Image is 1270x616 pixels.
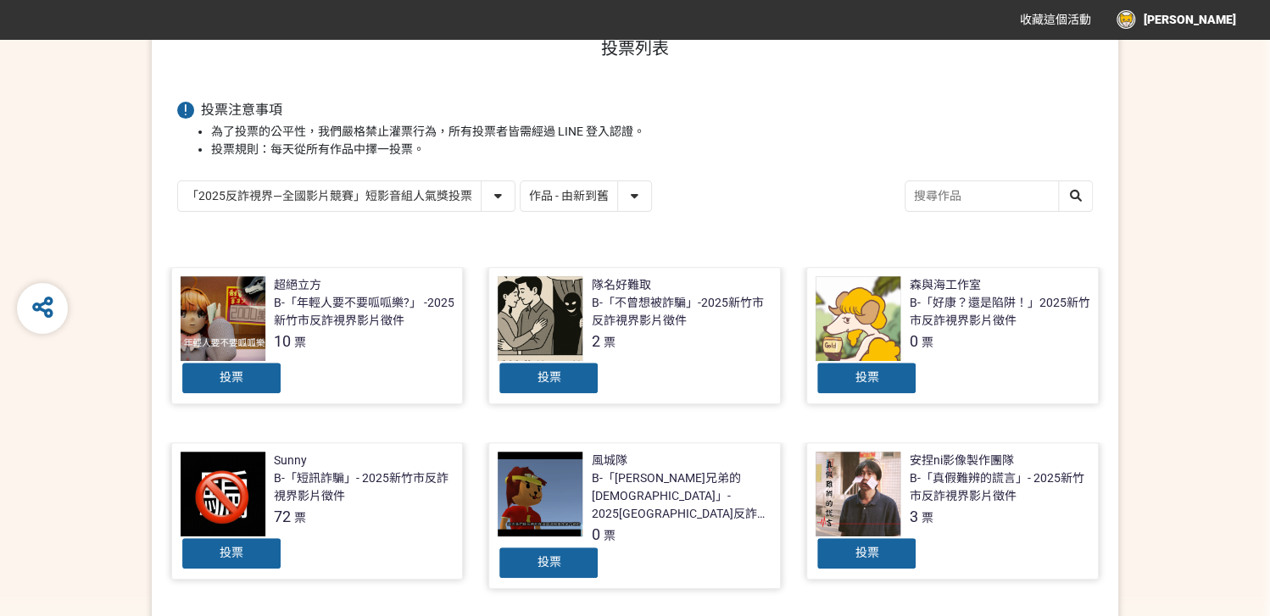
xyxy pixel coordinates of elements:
[591,276,650,294] div: 隊名好難取
[274,508,291,525] span: 72
[909,469,1089,505] div: B-「真假難辨的謊言」- 2025新竹市反詐視界影片徵件
[909,508,917,525] span: 3
[591,452,627,469] div: 風城隊
[591,332,599,350] span: 2
[274,452,307,469] div: Sunny
[591,525,599,543] span: 0
[220,370,243,384] span: 投票
[211,123,1093,141] li: 為了投票的公平性，我們嚴格禁止灌票行為，所有投票者皆需經過 LINE 登入認證。
[201,102,282,118] span: 投票注意事項
[220,546,243,559] span: 投票
[905,181,1092,211] input: 搜尋作品
[591,469,771,523] div: B-「[PERSON_NAME]兄弟的[DEMOGRAPHIC_DATA]」- 2025[GEOGRAPHIC_DATA]反詐視界影片徵件
[855,370,878,384] span: 投票
[177,38,1093,58] h1: 投票列表
[171,442,464,580] a: SunnyB-「短訊詐騙」- 2025新竹市反詐視界影片徵件72票投票
[921,336,933,349] span: 票
[806,267,1099,404] a: 森與海工作室B-「好康？還是陷阱！」2025新竹市反詐視界影片徵件0票投票
[591,294,771,330] div: B-「不曾想被詐騙」-2025新竹市反詐視界影片徵件
[274,294,454,330] div: B-「年輕人要不要呱呱樂?」 -2025新竹市反詐視界影片徵件
[603,529,615,542] span: 票
[909,452,1013,469] div: 安捏ni影像製作團隊
[909,294,1089,330] div: B-「好康？還是陷阱！」2025新竹市反詐視界影片徵件
[1020,13,1091,26] span: 收藏這個活動
[921,511,933,524] span: 票
[294,336,306,349] span: 票
[488,442,781,589] a: 風城隊B-「[PERSON_NAME]兄弟的[DEMOGRAPHIC_DATA]」- 2025[GEOGRAPHIC_DATA]反詐視界影片徵件0票投票
[603,336,615,349] span: 票
[537,370,560,384] span: 投票
[537,555,560,569] span: 投票
[274,332,291,350] span: 10
[806,442,1099,580] a: 安捏ni影像製作團隊B-「真假難辨的謊言」- 2025新竹市反詐視界影片徵件3票投票
[274,469,454,505] div: B-「短訊詐騙」- 2025新竹市反詐視界影片徵件
[211,141,1093,158] li: 投票規則：每天從所有作品中擇一投票。
[855,546,878,559] span: 投票
[909,332,917,350] span: 0
[171,267,464,404] a: 超絕立方B-「年輕人要不要呱呱樂?」 -2025新竹市反詐視界影片徵件10票投票
[909,276,980,294] div: 森與海工作室
[488,267,781,404] a: 隊名好難取B-「不曾想被詐騙」-2025新竹市反詐視界影片徵件2票投票
[274,276,321,294] div: 超絕立方
[294,511,306,524] span: 票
